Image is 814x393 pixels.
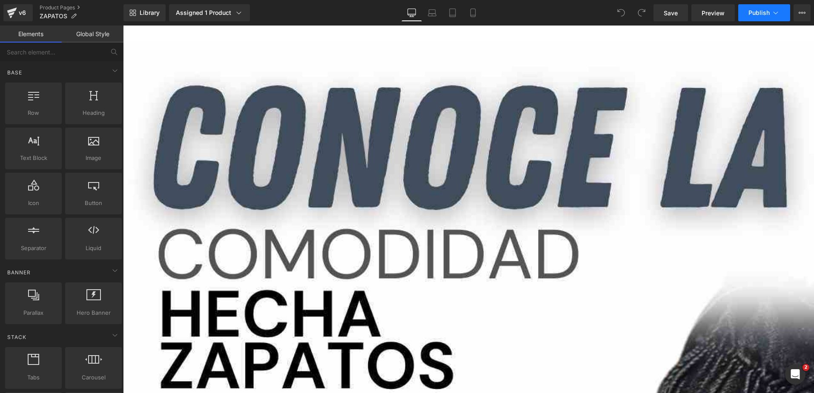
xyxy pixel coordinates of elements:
[140,9,160,17] span: Library
[8,154,59,162] span: Text Block
[62,26,123,43] a: Global Style
[68,373,119,382] span: Carousel
[633,4,650,21] button: Redo
[3,4,33,21] a: v6
[8,108,59,117] span: Row
[8,244,59,253] span: Separator
[738,4,790,21] button: Publish
[794,4,811,21] button: More
[40,13,67,20] span: ZAPATOS
[8,199,59,208] span: Icon
[6,268,32,276] span: Banner
[68,108,119,117] span: Heading
[6,68,23,77] span: Base
[6,333,27,341] span: Stack
[664,9,678,17] span: Save
[442,4,463,21] a: Tablet
[702,9,725,17] span: Preview
[17,7,28,18] div: v6
[401,4,422,21] a: Desktop
[748,9,770,16] span: Publish
[40,4,123,11] a: Product Pages
[68,244,119,253] span: Liquid
[691,4,735,21] a: Preview
[613,4,630,21] button: Undo
[463,4,483,21] a: Mobile
[422,4,442,21] a: Laptop
[803,364,809,371] span: 2
[785,364,805,384] iframe: Intercom live chat
[176,9,243,17] div: Assigned 1 Product
[8,373,59,382] span: Tabs
[8,308,59,317] span: Parallax
[68,308,119,317] span: Hero Banner
[68,199,119,208] span: Button
[68,154,119,162] span: Image
[123,4,166,21] a: New Library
